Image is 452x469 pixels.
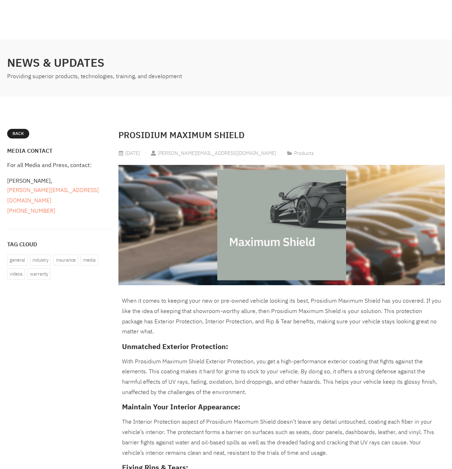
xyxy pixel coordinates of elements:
[122,402,240,412] strong: Maintain Your Interior Appearance:
[27,268,51,279] a: Warranty
[7,71,223,82] div: Providing superior products, technologies, training, and development
[156,149,276,158] span: [PERSON_NAME][EMAIL_ADDRESS][DOMAIN_NAME]
[7,207,55,215] a: [PHONE_NUMBER]
[54,254,78,266] a: Insurance
[125,150,140,157] time: [DATE]
[122,357,441,398] p: With Prosidium Maximum Shield Exterior Protection, you get a high-performance exterior coating th...
[30,254,51,266] a: Industry
[7,54,223,71] h2: News & Updates
[151,149,276,158] a: [PERSON_NAME][EMAIL_ADDRESS][DOMAIN_NAME]
[7,268,25,279] a: Videos
[7,186,99,205] a: [PERSON_NAME][EMAIL_ADDRESS][DOMAIN_NAME]
[81,254,98,266] a: Media
[7,242,111,247] h4: Tag Cloud
[122,296,441,337] p: When it comes to keeping your new or pre-owned vehicle looking its best, Prosidium Maximum Shield...
[122,417,441,458] p: The Interior Protection aspect of Prosidium Maximum Shield doesn’t leave any detail untouched, co...
[7,177,111,216] div: [PERSON_NAME],
[294,150,314,157] span: Products
[12,130,24,138] span: Back
[7,254,27,266] a: General
[118,149,140,158] a: [DATE]
[118,129,445,142] h2: Prosidium Maximum Shield
[7,129,29,139] a: Back
[7,148,111,154] h4: Media Contact
[122,341,228,352] strong: Unmatched Exterior Protection:
[7,161,111,170] div: For all Media and Press, contact:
